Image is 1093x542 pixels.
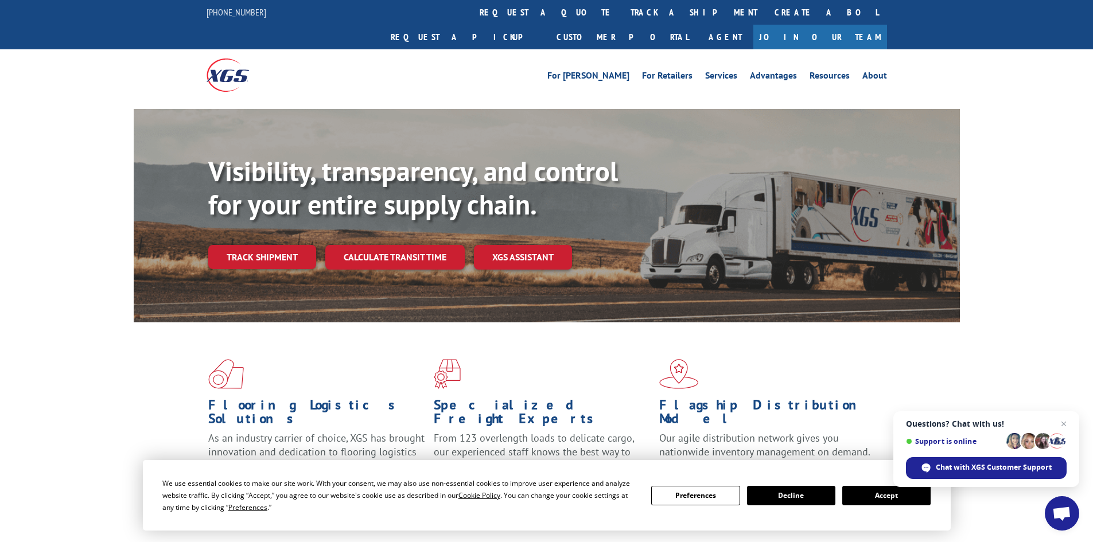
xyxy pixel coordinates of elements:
span: Chat with XGS Customer Support [936,462,1052,473]
a: Calculate transit time [325,245,465,270]
img: xgs-icon-focused-on-flooring-red [434,359,461,389]
div: Cookie Consent Prompt [143,460,951,531]
a: For Retailers [642,71,693,84]
button: Accept [842,486,931,505]
span: Questions? Chat with us! [906,419,1067,428]
span: Support is online [906,437,1002,446]
a: Resources [810,71,850,84]
a: Advantages [750,71,797,84]
a: Customer Portal [548,25,697,49]
a: For [PERSON_NAME] [547,71,629,84]
a: XGS ASSISTANT [474,245,572,270]
h1: Flagship Distribution Model [659,398,876,431]
a: Request a pickup [382,25,548,49]
a: Agent [697,25,753,49]
span: Close chat [1057,417,1071,431]
h1: Specialized Freight Experts [434,398,651,431]
img: xgs-icon-total-supply-chain-intelligence-red [208,359,244,389]
div: Open chat [1045,496,1079,531]
b: Visibility, transparency, and control for your entire supply chain. [208,153,618,222]
a: Join Our Team [753,25,887,49]
button: Preferences [651,486,740,505]
span: Our agile distribution network gives you nationwide inventory management on demand. [659,431,870,458]
img: xgs-icon-flagship-distribution-model-red [659,359,699,389]
a: Track shipment [208,245,316,269]
a: Services [705,71,737,84]
h1: Flooring Logistics Solutions [208,398,425,431]
a: [PHONE_NUMBER] [207,6,266,18]
span: Cookie Policy [458,490,500,500]
a: About [862,71,887,84]
div: We use essential cookies to make our site work. With your consent, we may also use non-essential ... [162,477,637,513]
span: Preferences [228,502,267,512]
p: From 123 overlength loads to delicate cargo, our experienced staff knows the best way to move you... [434,431,651,482]
button: Decline [747,486,835,505]
span: As an industry carrier of choice, XGS has brought innovation and dedication to flooring logistics... [208,431,425,472]
div: Chat with XGS Customer Support [906,457,1067,479]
